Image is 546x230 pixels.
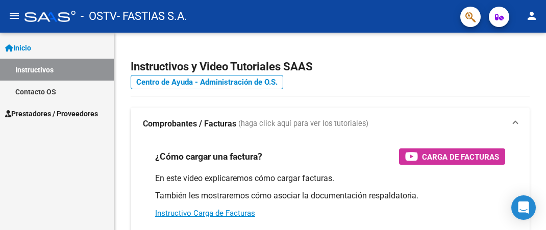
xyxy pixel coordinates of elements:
[143,118,236,130] strong: Comprobantes / Facturas
[422,150,499,163] span: Carga de Facturas
[5,108,98,119] span: Prestadores / Proveedores
[155,190,505,201] p: También les mostraremos cómo asociar la documentación respaldatoria.
[155,209,255,218] a: Instructivo Carga de Facturas
[131,75,283,89] a: Centro de Ayuda - Administración de O.S.
[511,195,536,220] div: Open Intercom Messenger
[131,57,530,76] h2: Instructivos y Video Tutoriales SAAS
[8,10,20,22] mat-icon: menu
[117,5,187,28] span: - FASTIAS S.A.
[131,108,530,140] mat-expansion-panel-header: Comprobantes / Facturas (haga click aquí para ver los tutoriales)
[399,148,505,165] button: Carga de Facturas
[155,173,505,184] p: En este video explicaremos cómo cargar facturas.
[238,118,368,130] span: (haga click aquí para ver los tutoriales)
[526,10,538,22] mat-icon: person
[81,5,117,28] span: - OSTV
[5,42,31,54] span: Inicio
[155,149,262,164] h3: ¿Cómo cargar una factura?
